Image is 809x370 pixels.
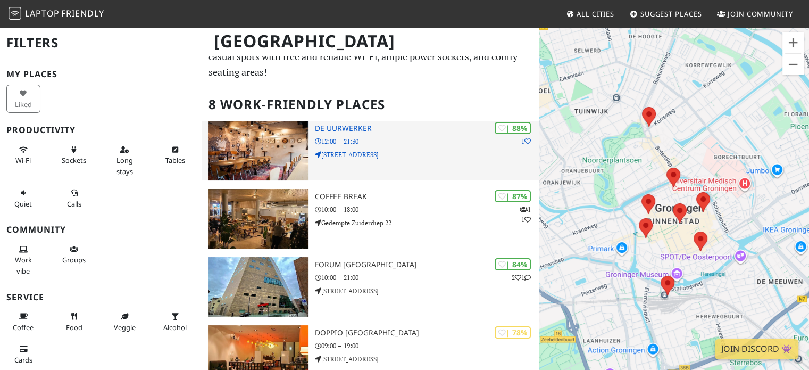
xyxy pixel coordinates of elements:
[315,286,540,296] p: [STREET_ADDRESS]
[315,136,540,146] p: 12:00 – 21:30
[6,69,196,79] h3: My Places
[6,340,40,368] button: Cards
[57,241,91,269] button: Groups
[315,150,540,160] p: [STREET_ADDRESS]
[562,4,619,23] a: All Cities
[728,9,793,19] span: Join Community
[15,255,32,275] span: People working
[521,136,531,146] p: 1
[315,341,540,351] p: 09:00 – 19:00
[114,323,136,332] span: Veggie
[315,354,540,364] p: [STREET_ADDRESS]
[782,54,804,75] button: Uitzoomen
[315,273,540,283] p: 10:00 – 21:00
[6,141,40,169] button: Wi-Fi
[512,273,531,283] p: 2 1
[577,9,614,19] span: All Cities
[6,241,40,279] button: Work vibe
[6,225,196,235] h3: Community
[315,124,540,133] h3: De Uurwerker
[315,218,540,228] p: Gedempte Zuiderdiep 22
[25,7,60,19] span: Laptop
[6,125,196,135] h3: Productivity
[495,190,531,202] div: | 87%
[6,184,40,212] button: Quiet
[315,260,540,269] h3: Forum [GEOGRAPHIC_DATA]
[495,258,531,270] div: | 84%
[163,323,187,332] span: Alcohol
[495,326,531,339] div: | 78%
[15,155,31,165] span: Stable Wi-Fi
[205,27,537,56] h1: [GEOGRAPHIC_DATA]
[9,5,104,23] a: LaptopFriendly LaptopFriendly
[107,308,141,336] button: Veggie
[202,257,539,317] a: Forum Groningen | 84% 21 Forum [GEOGRAPHIC_DATA] 10:00 – 21:00 [STREET_ADDRESS]
[13,323,34,332] span: Coffee
[202,121,539,180] a: De Uurwerker | 88% 1 De Uurwerker 12:00 – 21:30 [STREET_ADDRESS]
[625,4,706,23] a: Suggest Places
[715,339,798,359] a: Join Discord 👾
[208,189,308,249] img: Coffee Break
[713,4,797,23] a: Join Community
[158,141,192,169] button: Tables
[62,155,86,165] span: Power sockets
[107,141,141,180] button: Long stays
[9,7,21,20] img: LaptopFriendly
[640,9,702,19] span: Suggest Places
[116,155,133,176] span: Long stays
[57,308,91,336] button: Food
[67,199,81,209] span: Video/audio calls
[208,257,308,317] img: Forum Groningen
[57,184,91,212] button: Calls
[158,308,192,336] button: Alcohol
[6,292,196,302] h3: Service
[61,7,104,19] span: Friendly
[6,308,40,336] button: Coffee
[782,32,804,53] button: Inzoomen
[315,192,540,201] h3: Coffee Break
[202,189,539,249] a: Coffee Break | 87% 11 Coffee Break 10:00 – 18:00 Gedempte Zuiderdiep 22
[315,328,540,338] h3: Doppio [GEOGRAPHIC_DATA]
[165,155,185,165] span: Work-friendly tables
[66,323,82,332] span: Food
[315,204,540,215] p: 10:00 – 18:00
[208,121,308,180] img: De Uurwerker
[62,255,86,265] span: Group tables
[495,122,531,134] div: | 88%
[520,204,531,225] p: 1 1
[57,141,91,169] button: Sockets
[14,199,32,209] span: Quiet
[14,355,32,365] span: Credit cards
[208,88,533,121] h2: 8 Work-Friendly Places
[6,27,196,59] h2: Filters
